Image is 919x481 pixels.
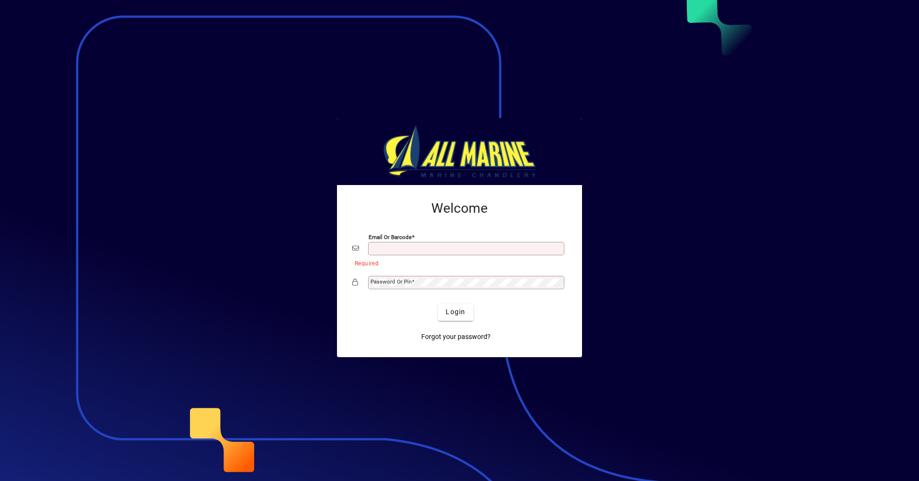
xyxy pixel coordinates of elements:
[355,258,559,268] mat-error: Required
[446,307,465,317] span: Login
[417,328,494,346] a: Forgot your password?
[369,233,412,240] mat-label: Email or Barcode
[370,278,412,285] mat-label: Password or Pin
[421,332,491,342] span: Forgot your password?
[438,304,473,321] button: Login
[352,200,567,217] h2: Welcome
